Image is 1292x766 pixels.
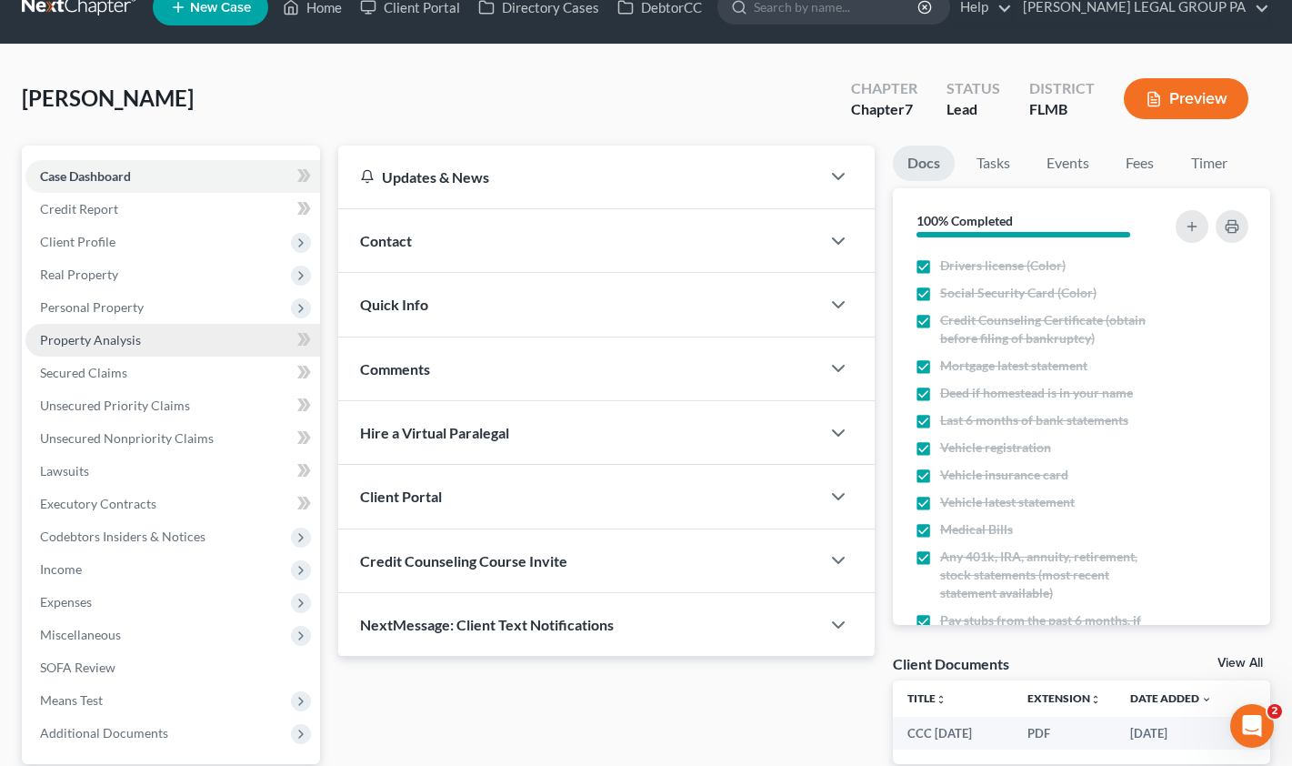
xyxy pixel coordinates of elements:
[360,488,442,505] span: Client Portal
[25,357,320,389] a: Secured Claims
[40,529,205,544] span: Codebtors Insiders & Notices
[940,548,1160,602] span: Any 401k, IRA, annuity, retirement, stock statements (most recent statement available)
[40,594,92,610] span: Expenses
[940,411,1128,429] span: Last 6 months of bank statements
[907,691,946,705] a: Titleunfold_more
[946,99,1000,120] div: Lead
[25,324,320,357] a: Property Analysis
[1201,694,1212,705] i: expand_more
[893,654,1009,673] div: Client Documents
[360,424,509,441] span: Hire a Virtual Paralegal
[360,167,797,186] div: Updates & News
[940,357,1087,375] span: Mortgage latest statement
[25,389,320,422] a: Unsecured Priority Claims
[190,1,251,15] span: New Case
[40,496,156,511] span: Executory Contracts
[40,561,82,577] span: Income
[40,267,118,282] span: Real Property
[940,611,1160,684] span: Pay stubs from the past 6 months, if employed, if not employed Social Security Administration ben...
[40,201,118,217] span: Credit Report
[360,552,567,569] span: Credit Counseling Course Invite
[40,627,121,642] span: Miscellaneous
[1032,146,1104,181] a: Events
[40,692,103,708] span: Means Test
[40,463,89,479] span: Lawsuits
[905,100,913,117] span: 7
[1090,694,1101,705] i: unfold_more
[940,257,1066,275] span: Drivers license (Color)
[893,717,1013,750] td: CCC [DATE]
[851,99,917,120] div: Chapter
[25,488,320,520] a: Executory Contracts
[1230,704,1274,748] iframe: Intercom live chat
[360,296,428,313] span: Quick Info
[40,234,115,249] span: Client Profile
[40,168,131,184] span: Case Dashboard
[40,299,144,315] span: Personal Property
[360,616,614,633] span: NextMessage: Client Text Notifications
[360,232,412,249] span: Contact
[40,365,127,380] span: Secured Claims
[25,422,320,455] a: Unsecured Nonpriority Claims
[1217,657,1263,670] a: View All
[22,85,194,111] span: [PERSON_NAME]
[360,360,430,378] span: Comments
[1013,717,1116,750] td: PDF
[25,193,320,226] a: Credit Report
[1027,691,1101,705] a: Extensionunfold_more
[962,146,1025,181] a: Tasks
[936,694,946,705] i: unfold_more
[1124,78,1248,119] button: Preview
[940,438,1051,457] span: Vehicle registration
[1029,99,1095,120] div: FLMB
[916,213,1013,228] strong: 100% Completed
[1111,146,1169,181] a: Fees
[40,660,115,675] span: SOFA Review
[40,332,141,348] span: Property Analysis
[940,466,1068,484] span: Vehicle insurance card
[25,455,320,488] a: Lawsuits
[1116,717,1227,750] td: [DATE]
[940,493,1075,511] span: Vehicle latest statement
[851,78,917,99] div: Chapter
[1177,146,1242,181] a: Timer
[940,311,1160,348] span: Credit Counseling Certificate (obtain before filing of bankruptcy)
[1029,78,1095,99] div: District
[1130,691,1212,705] a: Date Added expand_more
[25,651,320,684] a: SOFA Review
[940,384,1133,402] span: Deed if homestead is in your name
[1267,704,1282,719] span: 2
[940,520,1013,539] span: Medical Bills
[946,78,1000,99] div: Status
[40,398,190,413] span: Unsecured Priority Claims
[940,284,1097,302] span: Social Security Card (Color)
[25,160,320,193] a: Case Dashboard
[40,430,214,446] span: Unsecured Nonpriority Claims
[893,146,955,181] a: Docs
[40,725,168,741] span: Additional Documents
